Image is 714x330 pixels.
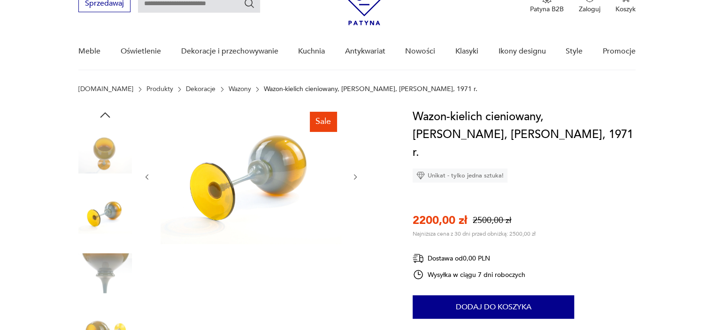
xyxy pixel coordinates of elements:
p: Patyna B2B [530,5,564,14]
img: Zdjęcie produktu Wazon-kielich cieniowany, Zbigniew Horbowy, Huta Sudety, 1971 r. [78,187,132,240]
h1: Wazon-kielich cieniowany, [PERSON_NAME], [PERSON_NAME], 1971 r. [413,108,636,161]
div: Sale [310,112,337,131]
div: Dostawa od 0,00 PLN [413,253,525,264]
div: Unikat - tylko jedna sztuka! [413,169,507,183]
img: Ikona diamentu [416,171,425,180]
img: Ikona dostawy [413,253,424,264]
div: Wysyłka w ciągu 7 dni roboczych [413,269,525,280]
a: Oświetlenie [121,33,161,69]
p: 2500,00 zł [473,215,511,226]
p: Najniższa cena z 30 dni przed obniżką: 2500,00 zł [413,230,536,238]
a: Wazony [229,85,251,93]
button: Dodaj do koszyka [413,295,574,319]
a: Style [566,33,583,69]
a: Dekoracje [186,85,215,93]
a: Produkty [146,85,173,93]
a: Antykwariat [345,33,385,69]
p: 2200,00 zł [413,213,467,228]
img: Zdjęcie produktu Wazon-kielich cieniowany, Zbigniew Horbowy, Huta Sudety, 1971 r. [78,127,132,180]
a: Meble [78,33,100,69]
a: Dekoracje i przechowywanie [181,33,278,69]
a: Ikony designu [498,33,545,69]
a: Nowości [405,33,435,69]
a: Sprzedawaj [78,1,131,8]
img: Zdjęcie produktu Wazon-kielich cieniowany, Zbigniew Horbowy, Huta Sudety, 1971 r. [161,108,342,244]
a: Promocje [603,33,636,69]
img: Zdjęcie produktu Wazon-kielich cieniowany, Zbigniew Horbowy, Huta Sudety, 1971 r. [78,246,132,300]
a: Klasyki [455,33,478,69]
p: Koszyk [615,5,636,14]
p: Zaloguj [579,5,600,14]
p: Wazon-kielich cieniowany, [PERSON_NAME], [PERSON_NAME], 1971 r. [264,85,477,93]
a: Kuchnia [298,33,325,69]
a: [DOMAIN_NAME] [78,85,133,93]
